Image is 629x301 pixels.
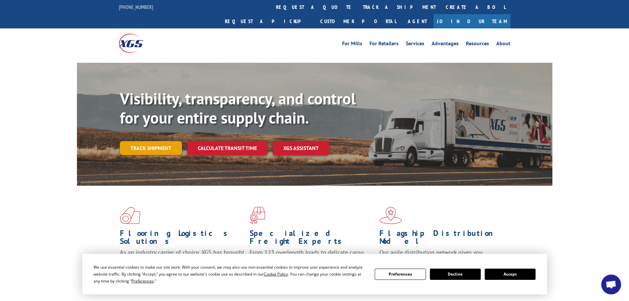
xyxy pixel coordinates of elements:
a: Track shipment [120,141,182,155]
h1: Flooring Logistics Solutions [120,229,245,248]
a: For Mills [342,41,362,48]
div: Cookie Consent Prompt [82,254,547,294]
img: xgs-icon-flagship-distribution-model-red [379,207,402,224]
a: Services [406,41,424,48]
span: Cookie Policy [264,271,288,277]
a: Join Our Team [434,14,510,28]
h1: Flagship Distribution Model [379,229,504,248]
img: xgs-icon-total-supply-chain-intelligence-red [120,207,140,224]
span: As an industry carrier of choice, XGS has brought innovation and dedication to flooring logistics... [120,248,244,272]
a: Agent [401,14,434,28]
div: We use essential cookies to make our site work. With your consent, we may also use non-essential ... [93,264,367,284]
a: Customer Portal [315,14,401,28]
a: Open chat [601,275,621,294]
a: [PHONE_NUMBER] [119,4,153,10]
a: About [496,41,510,48]
a: Resources [466,41,489,48]
span: Our agile distribution network gives you nationwide inventory management on demand. [379,248,501,264]
a: For Retailers [369,41,399,48]
button: Decline [430,269,481,280]
img: xgs-icon-focused-on-flooring-red [250,207,265,224]
b: Visibility, transparency, and control for your entire supply chain. [120,88,356,128]
a: Calculate transit time [187,141,267,155]
a: Advantages [432,41,459,48]
span: Preferences [131,278,154,284]
h1: Specialized Freight Experts [250,229,374,248]
a: XGS ASSISTANT [273,141,329,155]
button: Preferences [375,269,426,280]
p: From 123 overlength loads to delicate cargo, our experienced staff knows the best way to move you... [250,248,374,278]
a: Request a pickup [220,14,315,28]
button: Accept [485,269,536,280]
